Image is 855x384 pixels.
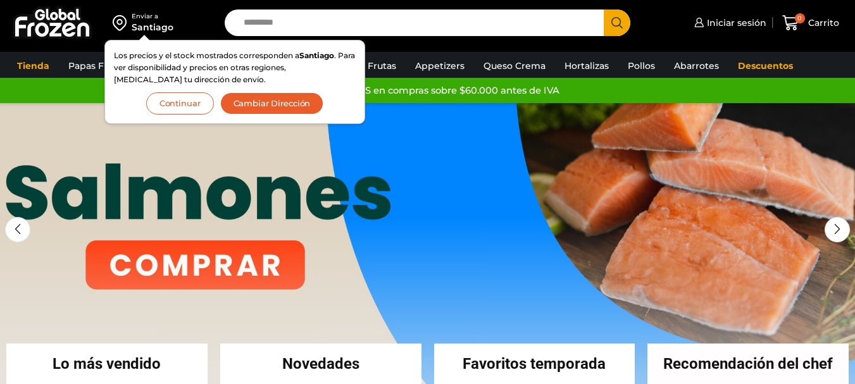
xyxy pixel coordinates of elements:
[409,54,471,78] a: Appetizers
[146,92,214,115] button: Continuar
[11,54,56,78] a: Tienda
[477,54,552,78] a: Queso Crema
[621,54,661,78] a: Pollos
[220,356,421,371] h2: Novedades
[704,16,766,29] span: Iniciar sesión
[62,54,130,78] a: Papas Fritas
[795,13,805,23] span: 0
[779,8,842,38] a: 0 Carrito
[113,12,132,34] img: address-field-icon.svg
[114,49,356,86] p: Los precios y el stock mostrados corresponden a . Para ver disponibilidad y precios en otras regi...
[805,16,839,29] span: Carrito
[132,21,173,34] div: Santiago
[299,51,334,60] strong: Santiago
[732,54,799,78] a: Descuentos
[220,92,324,115] button: Cambiar Dirección
[5,217,30,242] div: Previous slide
[6,356,208,371] h2: Lo más vendido
[668,54,725,78] a: Abarrotes
[647,356,849,371] h2: Recomendación del chef
[825,217,850,242] div: Next slide
[604,9,630,36] button: Search button
[558,54,615,78] a: Hortalizas
[691,10,766,35] a: Iniciar sesión
[434,356,635,371] h2: Favoritos temporada
[132,12,173,21] div: Enviar a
